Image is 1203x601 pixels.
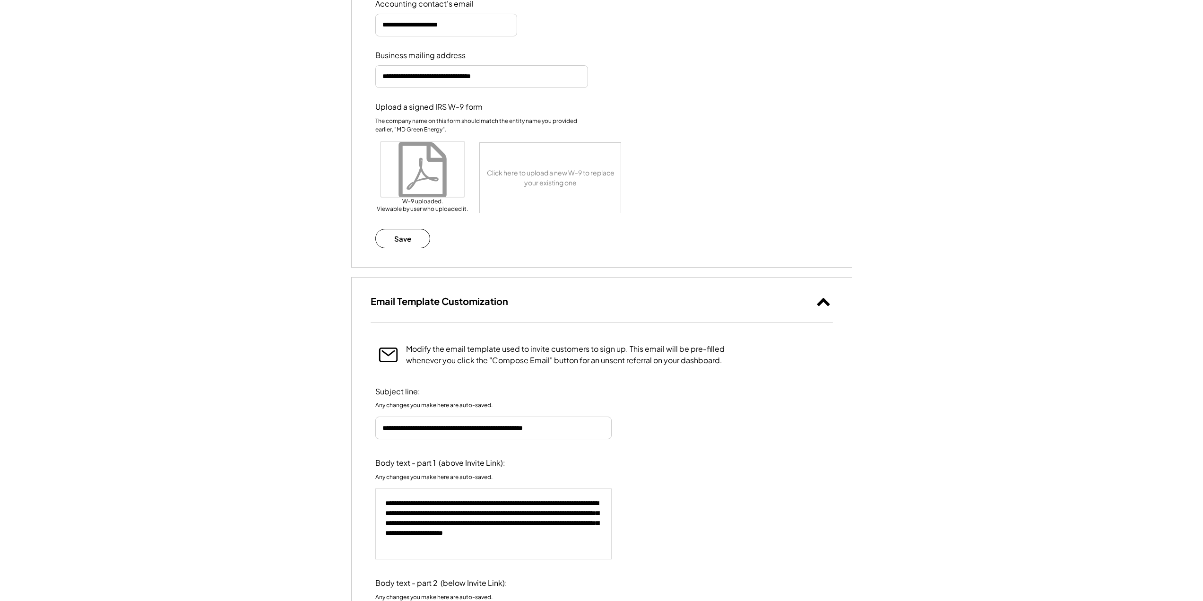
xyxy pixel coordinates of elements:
[375,229,431,248] button: Save
[480,143,622,213] div: Click here to upload a new W-9 to replace your existing one
[375,401,493,409] div: Any changes you make here are auto-saved.
[375,458,505,468] div: Body text - part 1 (above Invite Link):
[375,387,470,397] div: Subject line:
[371,295,508,307] h3: Email Template Customization
[375,117,588,134] div: The company name on this form should match the entity name you provided earlier, "MD Green Energy".
[406,343,737,366] div: Modify the email template used to invite customers to sign up. This email will be pre-filled when...
[375,578,507,588] div: Body text - part 2 (below Invite Link):
[375,473,493,481] div: Any changes you make here are auto-saved.
[375,102,483,112] div: Upload a signed IRS W-9 form
[375,51,470,61] div: Business mailing address
[375,198,470,215] div: W-9 uploaded. Viewable by user who uploaded it.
